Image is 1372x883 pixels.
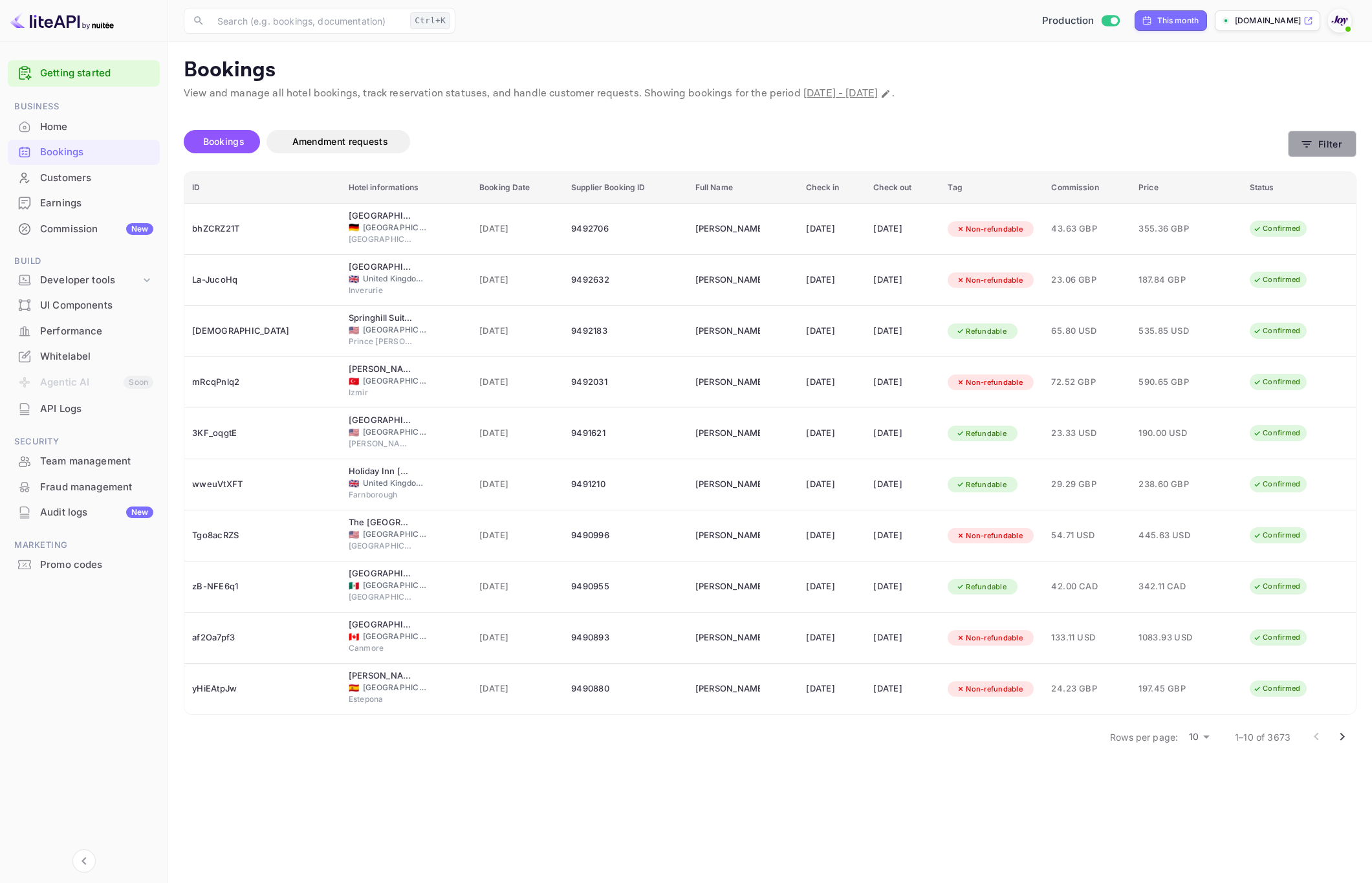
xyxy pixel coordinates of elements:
div: [DATE] [873,219,932,239]
p: Rows per page: [1110,730,1178,744]
span: Izmir [349,387,413,398]
div: [DATE] [806,372,858,393]
div: Commission [40,222,153,237]
th: Tag [940,172,1043,204]
th: Check out [866,172,940,204]
div: Confirmed [1245,323,1309,339]
img: With Joy [1329,10,1350,31]
span: 1083.93 USD [1138,631,1203,645]
span: [GEOGRAPHIC_DATA] [363,375,428,387]
div: The Tillary Hotel [349,516,413,529]
div: 9491621 [571,423,680,444]
div: [DATE] [873,321,932,342]
div: Promo codes [40,558,153,572]
span: Prince [PERSON_NAME] [349,336,413,347]
div: UI Components [8,293,160,318]
span: United Kingdom of Great Britain and Northern Ireland [349,275,359,283]
span: 23.33 USD [1051,426,1123,441]
span: Mexico [349,582,359,590]
th: Price [1131,172,1242,204]
a: Audit logsNew [8,500,160,524]
a: Fraud management [8,475,160,499]
span: Germany [349,223,359,232]
div: Non-refundable [948,630,1031,646]
div: Andrea Van Toor [695,474,760,495]
div: 9492183 [571,321,680,342]
div: 9490880 [571,679,680,699]
div: Confirmed [1245,578,1309,594]
p: 1–10 of 3673 [1235,730,1290,744]
div: [DATE] [873,270,932,290]
span: Business [8,100,160,114]
p: View and manage all hotel bookings, track reservation statuses, and handle customer requests. Sho... [184,86,1356,102]
div: [DATE] [873,423,932,444]
div: [DATE] [806,474,858,495]
div: [DATE] [806,576,858,597]
div: [DATE] [873,474,932,495]
th: Check in [798,172,866,204]
div: Zayd Abdul-Samad [695,372,760,393]
div: Developer tools [8,269,160,292]
div: [DATE] [873,679,932,699]
div: Non-refundable [948,221,1031,237]
span: [GEOGRAPHIC_DATA] [363,631,428,642]
span: [GEOGRAPHIC_DATA] [349,591,413,603]
div: Victor Barzey [695,679,760,699]
span: 197.45 GBP [1138,682,1203,696]
a: Customers [8,166,160,190]
div: Confirmed [1245,681,1309,697]
span: Production [1042,14,1094,28]
div: Park Manor Hotel [349,414,413,427]
span: [DATE] [479,580,556,594]
div: [DATE] [873,627,932,648]
span: United Kingdom of [GEOGRAPHIC_DATA] and [GEOGRAPHIC_DATA] [363,477,428,489]
div: Confirmed [1245,425,1309,441]
div: 9490955 [571,576,680,597]
div: Bookings [40,145,153,160]
span: Inverurie [349,285,413,296]
div: Shelbie Sutherland [695,627,760,648]
span: [DATE] [479,324,556,338]
span: [GEOGRAPHIC_DATA] [363,222,428,234]
span: Spain [349,684,359,692]
span: 24.23 GBP [1051,682,1123,696]
span: 535.85 USD [1138,324,1203,338]
div: Confirmed [1245,272,1309,288]
span: [DATE] [479,631,556,645]
span: 133.11 USD [1051,631,1123,645]
div: wweuVtXFT [192,474,333,495]
div: Switch to Sandbox mode [1037,14,1124,28]
span: 43.63 GBP [1051,222,1123,236]
div: API Logs [40,402,153,417]
span: United Kingdom of Great Britain and Northern Ireland [349,479,359,488]
span: [GEOGRAPHIC_DATA] [363,529,428,540]
div: 9492031 [571,372,680,393]
span: 187.84 GBP [1138,273,1203,287]
th: Booking Date [472,172,563,204]
span: [GEOGRAPHIC_DATA] [363,426,428,438]
span: [GEOGRAPHIC_DATA] [363,682,428,693]
div: Non-refundable [948,681,1031,697]
a: Bookings [8,140,160,164]
span: 238.60 GBP [1138,477,1203,492]
div: Confirmed [1245,374,1309,390]
div: Hyatt Regency Merida Hotel [349,567,413,580]
span: [DATE] [479,477,556,492]
span: Farnborough [349,489,413,501]
div: Developer tools [40,273,140,288]
div: Kaya Izmir Thermal And Convention [349,363,413,376]
th: Full Name [688,172,799,204]
span: [PERSON_NAME][GEOGRAPHIC_DATA] [349,438,413,450]
div: Customers [8,166,160,191]
a: CommissionNew [8,217,160,241]
span: [DATE] - [DATE] [803,87,878,100]
div: [DATE] [873,372,932,393]
div: 3KF_oqgtE [192,423,333,444]
span: United States of America [349,428,359,437]
div: af2Oa7pf3 [192,627,333,648]
div: UI Components [40,298,153,313]
a: Getting started [40,66,153,81]
div: yHiEAtpJw [192,679,333,699]
div: Shiva Namjoonik [695,576,760,597]
div: Performance [8,319,160,344]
